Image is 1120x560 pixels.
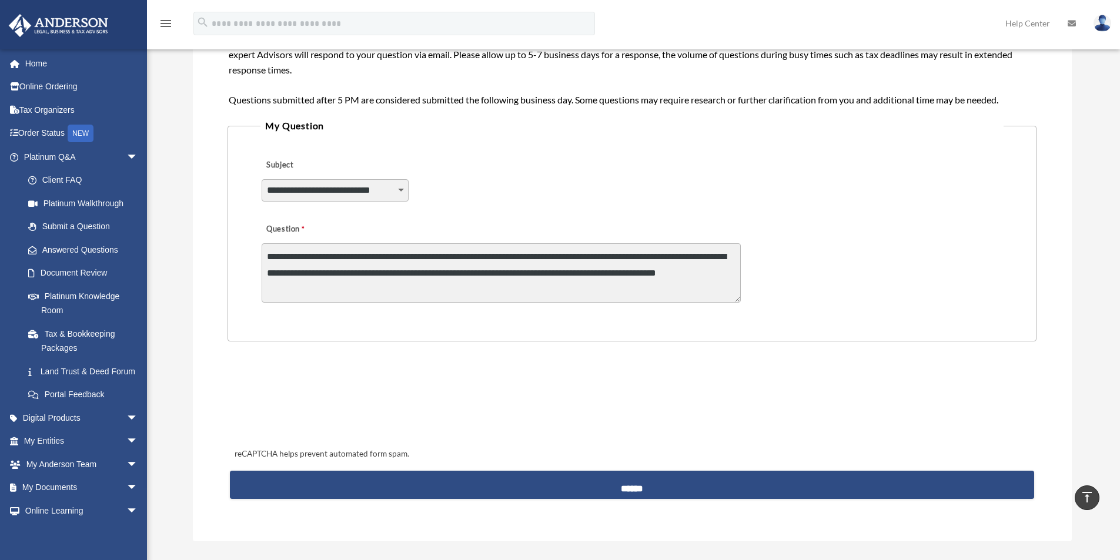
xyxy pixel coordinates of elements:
a: Answered Questions [16,238,156,261]
a: Platinum Walkthrough [16,192,156,215]
a: Digital Productsarrow_drop_down [8,406,156,430]
a: My Documentsarrow_drop_down [8,476,156,499]
a: Home [8,52,156,75]
a: My Anderson Teamarrow_drop_down [8,452,156,476]
a: vertical_align_top [1075,485,1099,510]
span: arrow_drop_down [126,406,150,430]
legend: My Question [260,118,1003,134]
i: search [196,16,209,29]
a: Tax Organizers [8,98,156,122]
span: arrow_drop_down [126,452,150,477]
span: arrow_drop_down [126,145,150,169]
a: Document Review [16,261,156,285]
a: Tax & Bookkeeping Packages [16,322,156,360]
a: Client FAQ [16,169,156,192]
a: menu [159,21,173,31]
a: Land Trust & Deed Forum [16,360,156,383]
label: Question [262,222,353,238]
div: NEW [68,125,93,142]
i: menu [159,16,173,31]
a: My Entitiesarrow_drop_down [8,430,156,453]
iframe: reCAPTCHA [231,378,410,424]
a: Order StatusNEW [8,122,156,146]
div: reCAPTCHA helps prevent automated form spam. [230,447,1034,461]
a: Online Ordering [8,75,156,99]
a: Portal Feedback [16,383,156,407]
label: Subject [262,157,373,174]
a: Online Learningarrow_drop_down [8,499,156,522]
span: arrow_drop_down [126,499,150,523]
span: arrow_drop_down [126,476,150,500]
i: vertical_align_top [1080,490,1094,504]
img: Anderson Advisors Platinum Portal [5,14,112,37]
span: arrow_drop_down [126,430,150,454]
a: Platinum Knowledge Room [16,284,156,322]
a: Platinum Q&Aarrow_drop_down [8,145,156,169]
a: Submit a Question [16,215,150,239]
img: User Pic [1094,15,1111,32]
